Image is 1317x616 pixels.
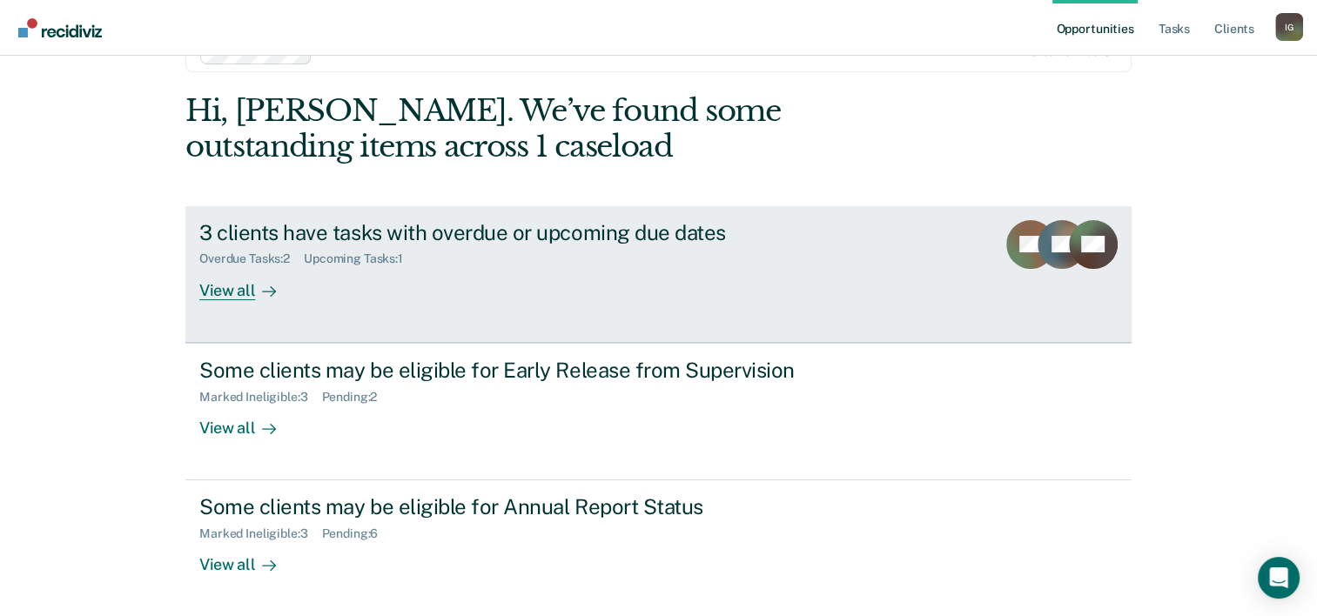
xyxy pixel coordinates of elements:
[185,93,942,164] div: Hi, [PERSON_NAME]. We’ve found some outstanding items across 1 caseload
[1275,13,1303,41] button: Profile dropdown button
[185,343,1132,480] a: Some clients may be eligible for Early Release from SupervisionMarked Ineligible:3Pending:2View all
[199,251,304,266] div: Overdue Tasks : 2
[304,251,417,266] div: Upcoming Tasks : 1
[199,404,297,438] div: View all
[322,390,392,405] div: Pending : 2
[199,266,297,300] div: View all
[322,526,393,541] div: Pending : 6
[199,390,321,405] div: Marked Ineligible : 3
[199,358,810,383] div: Some clients may be eligible for Early Release from Supervision
[199,526,321,541] div: Marked Ineligible : 3
[18,18,102,37] img: Recidiviz
[199,220,810,245] div: 3 clients have tasks with overdue or upcoming due dates
[199,541,297,575] div: View all
[1275,13,1303,41] div: I G
[199,494,810,519] div: Some clients may be eligible for Annual Report Status
[1258,557,1300,599] div: Open Intercom Messenger
[185,206,1132,343] a: 3 clients have tasks with overdue or upcoming due datesOverdue Tasks:2Upcoming Tasks:1View all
